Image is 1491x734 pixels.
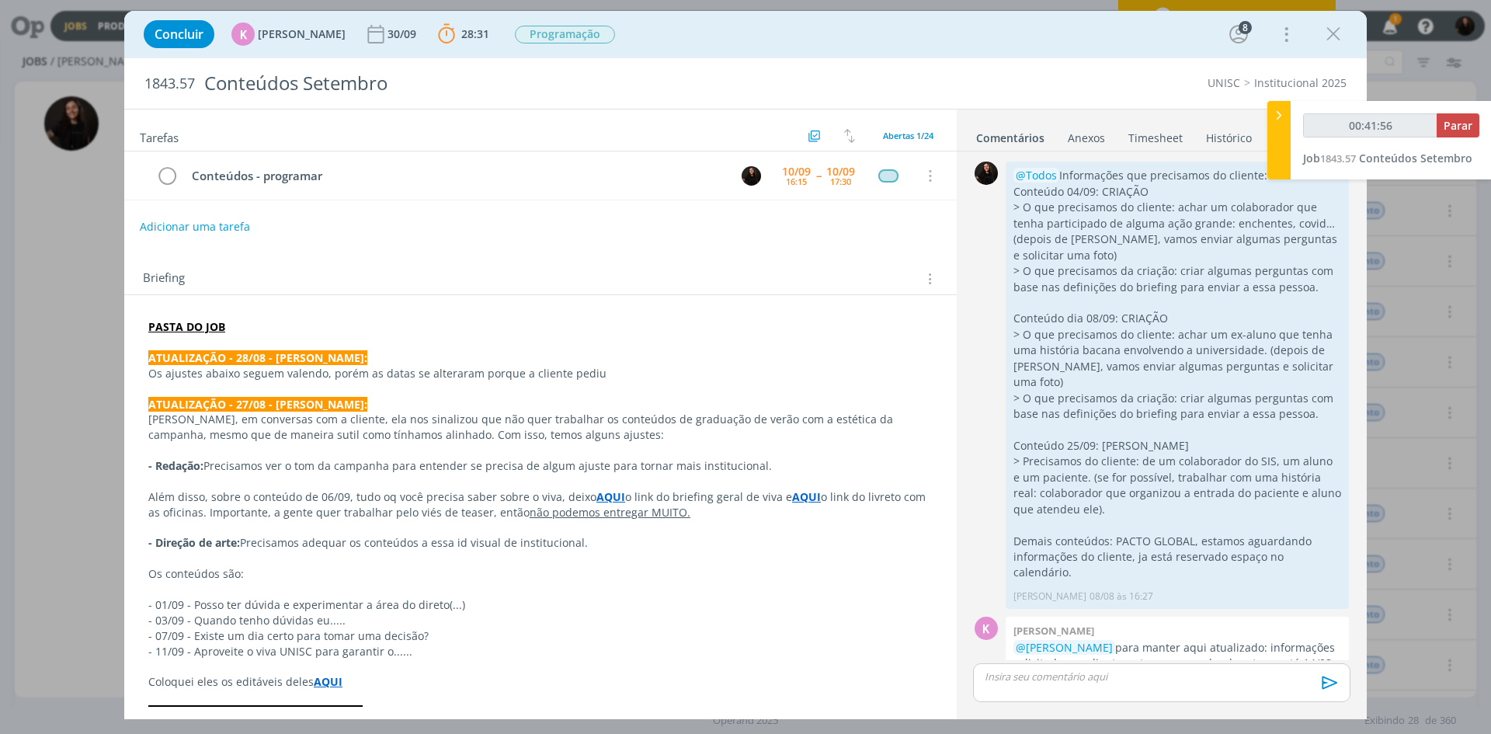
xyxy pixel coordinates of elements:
p: Conteúdo 25/09: [PERSON_NAME] [1013,438,1341,454]
span: Programação [515,26,615,43]
p: - 03/09 - Quando tenho dúvidas eu..... [148,613,933,628]
span: Conteúdos Setembro [1359,151,1472,165]
a: Comentários [975,123,1045,146]
p: para manter aqui atualizado: informações solicitadas ao cliente, estamos aguardando retorno até 1... [1013,640,1341,672]
span: 1843.57 [144,75,195,92]
span: Abertas 1/24 [883,130,933,141]
strong: ATUALIZAÇÃO - 28/08 - [PERSON_NAME]: [148,350,367,365]
a: UNISC [1208,75,1240,90]
a: Institucional 2025 [1254,75,1347,90]
a: PASTA DO JOB [148,319,225,334]
p: > O que precisamos do cliente: achar um colaborador que tenha participado de alguma ação grande: ... [1013,200,1341,263]
p: Conteúdo dia 08/09: CRIAÇÃO [1013,311,1341,326]
p: [PERSON_NAME] [1013,590,1086,604]
button: K[PERSON_NAME] [231,23,346,46]
div: 10/09 [826,166,855,177]
p: > O que precisamos do cliente: achar um ex-aluno que tenha uma história bacana envolvendo a unive... [1013,327,1341,391]
div: 10/09 [782,166,811,177]
p: Informações que precisamos do cliente: [1013,168,1341,183]
div: Anexos [1068,130,1105,146]
span: 28:31 [461,26,489,41]
img: arrow-down-up.svg [844,129,855,143]
div: K [231,23,255,46]
div: 8 [1239,21,1252,34]
div: K [975,617,998,640]
strong: - Direção de arte: [148,535,240,550]
span: Briefing [143,269,185,289]
div: Conteúdos Setembro [198,64,839,103]
span: @[PERSON_NAME] [1016,640,1113,655]
strong: - Redação: [148,458,203,473]
p: Demais conteúdos: PACTO GLOBAL, estamos aguardando informações do cliente, ja está reservado espa... [1013,534,1341,581]
p: > Precisamos do cliente: de um colaborador do SIS, um aluno e um paciente. (se for possível, trab... [1013,454,1341,517]
p: Conteúdo 04/09: CRIAÇÃO [1013,184,1341,200]
button: S [739,164,763,187]
a: Job1843.57Conteúdos Setembro [1303,151,1472,165]
p: - 01/09 - Posso ter dúvida e experimentar a área do direto(...) [148,597,933,613]
span: 1843.57 [1320,151,1356,165]
p: Coloquei eles os editáveis deles [148,674,933,690]
button: 8 [1226,22,1251,47]
p: Os conteúdos são: [148,566,933,582]
strong: ATUALIZAÇÃO - 27/08 - [PERSON_NAME]: [148,397,367,412]
span: Tarefas [140,127,179,145]
div: Conteúdos - programar [185,166,727,186]
button: 28:31 [434,22,493,47]
div: dialog [124,11,1367,719]
p: Precisamos adequar os conteúdos a essa id visual de institucional. [148,535,933,551]
img: S [975,162,998,185]
a: AQUI [792,489,821,504]
p: > O que precisamos da criação: criar algumas perguntas com base nas definições do briefing para e... [1013,391,1341,423]
p: > O que precisamos da criação: criar algumas perguntas com base nas definições do briefing para e... [1013,263,1341,295]
p: [PERSON_NAME], em conversas com a cliente, ela nos sinalizou que não quer trabalhar os conteúdos ... [148,412,933,443]
span: Parar [1444,118,1472,133]
span: [PERSON_NAME] [258,29,346,40]
div: 30/09 [388,29,419,40]
strong: REVISÃO 20/08 - CONTEÚDOS 20 E 28/09 [148,705,363,720]
a: AQUI [314,674,342,689]
p: - 11/09 - Aproveite o viva UNISC para garantir o...... [148,644,933,659]
span: @Todos [1016,168,1057,183]
u: não podemos entregar MUITO. [530,505,690,520]
div: 17:30 [830,177,851,186]
span: 08/08 às 16:27 [1090,590,1153,604]
a: AQUI [596,489,625,504]
p: Os ajustes abaixo seguem valendo, porém as datas se alteraram porque a cliente pediu [148,366,933,381]
button: Parar [1437,113,1479,137]
span: Concluir [155,28,203,40]
p: Precisamos ver o tom da campanha para entender se precisa de algum ajuste para tornar mais instit... [148,458,933,474]
p: Além disso, sobre o conteúdo de 06/09, tudo oq você precisa saber sobre o viva, deixo o link do b... [148,489,933,520]
button: Programação [514,25,616,44]
b: [PERSON_NAME] [1013,624,1094,638]
button: Adicionar uma tarefa [139,213,251,241]
img: S [742,166,761,186]
div: 16:15 [786,177,807,186]
p: - 07/09 - Existe um dia certo para tomar uma decisão? [148,628,933,644]
a: Histórico [1205,123,1253,146]
span: -- [816,170,821,181]
a: Timesheet [1128,123,1183,146]
button: Concluir [144,20,214,48]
